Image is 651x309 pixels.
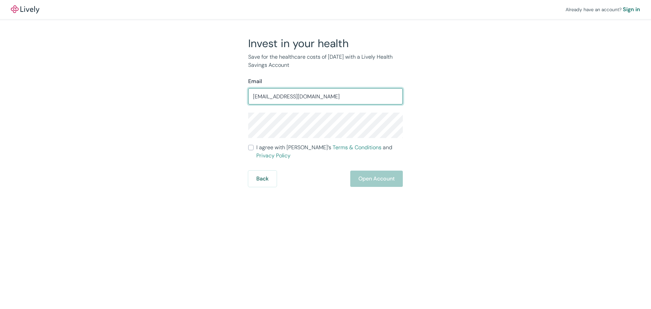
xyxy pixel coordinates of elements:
a: Terms & Conditions [333,144,381,151]
a: LivelyLively [11,5,39,14]
p: Save for the healthcare costs of [DATE] with a Lively Health Savings Account [248,53,403,69]
h2: Invest in your health [248,37,403,50]
div: Already have an account? [566,5,640,14]
a: Sign in [623,5,640,14]
img: Lively [11,5,39,14]
a: Privacy Policy [256,152,291,159]
span: I agree with [PERSON_NAME]’s and [256,143,403,160]
label: Email [248,77,262,85]
button: Back [248,171,277,187]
